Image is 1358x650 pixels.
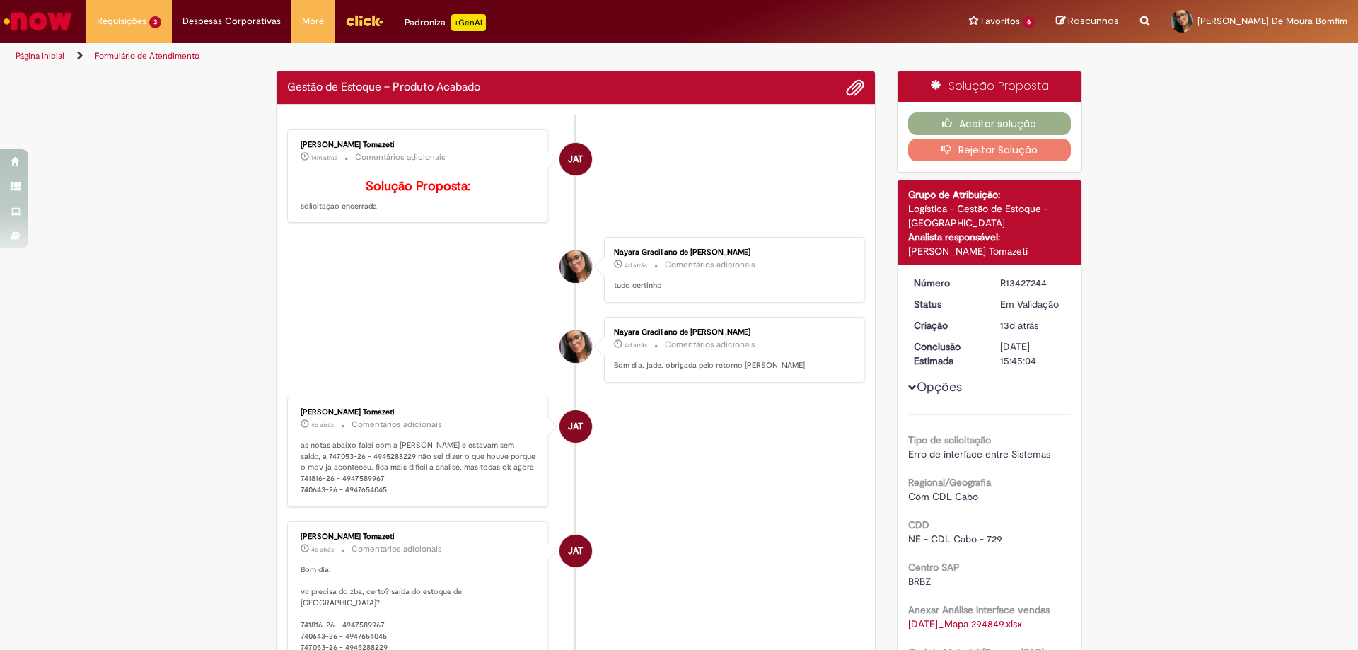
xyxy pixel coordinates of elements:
div: [DATE] 15:45:04 [1000,339,1066,368]
span: 4d atrás [625,261,647,269]
div: [PERSON_NAME] Tomazeti [301,408,536,417]
span: 14m atrás [311,153,337,162]
small: Comentários adicionais [352,543,442,555]
span: JAT [568,410,583,443]
b: Anexar Análise interface vendas [908,603,1050,616]
span: Rascunhos [1068,14,1119,28]
span: [PERSON_NAME] De Moura Bomfim [1197,15,1347,27]
dt: Criação [903,318,990,332]
small: Comentários adicionais [355,151,446,163]
span: 4d atrás [311,421,334,429]
button: Aceitar solução [908,112,1072,135]
a: Formulário de Atendimento [95,50,199,62]
div: Nayara Graciliano de [PERSON_NAME] [614,248,849,257]
b: Solução Proposta: [366,178,470,195]
b: Centro SAP [908,561,960,574]
div: Jade Assenco Tomazeti [559,143,592,175]
p: solicitação encerrada [301,180,536,212]
ul: Trilhas de página [11,43,895,69]
div: Analista responsável: [908,230,1072,244]
button: Adicionar anexos [846,79,864,97]
div: Nayara Graciliano de Moura Bomfim [559,250,592,283]
span: 4d atrás [625,341,647,349]
p: tudo certinho [614,280,849,291]
button: Rejeitar Solução [908,139,1072,161]
span: Favoritos [981,14,1020,28]
small: Comentários adicionais [665,339,755,351]
dt: Conclusão Estimada [903,339,990,368]
time: 01/09/2025 08:53:34 [311,153,337,162]
dt: Número [903,276,990,290]
div: Nayara Graciliano de [PERSON_NAME] [614,328,849,337]
span: 4d atrás [311,545,334,554]
span: 3 [149,16,161,28]
div: Padroniza [405,14,486,31]
time: 28/08/2025 09:32:43 [311,545,334,554]
div: [PERSON_NAME] Tomazeti [301,533,536,541]
div: Jade Assenco Tomazeti [559,535,592,567]
p: as notas abaixo falei com a [PERSON_NAME] e estavam sem saldo, a 747053-26 - 4945288229 não sei d... [301,440,536,496]
span: Despesas Corporativas [182,14,281,28]
a: Página inicial [16,50,64,62]
div: 19/08/2025 09:40:47 [1000,318,1066,332]
div: Grupo de Atribuição: [908,187,1072,202]
time: 28/08/2025 09:36:56 [625,341,647,349]
b: CDD [908,518,929,531]
p: Bom dia, jade, obrigada pelo retorno [PERSON_NAME] [614,360,849,371]
div: Logística - Gestão de Estoque - [GEOGRAPHIC_DATA] [908,202,1072,230]
span: NE - CDL Cabo - 729 [908,533,1002,545]
span: JAT [568,142,583,176]
span: Erro de interface entre Sistemas [908,448,1050,460]
div: Em Validação [1000,297,1066,311]
span: 6 [1023,16,1035,28]
div: [PERSON_NAME] Tomazeti [301,141,536,149]
span: JAT [568,534,583,568]
p: +GenAi [451,14,486,31]
span: Requisições [97,14,146,28]
span: Com CDL Cabo [908,490,978,503]
a: Download de 02.05.01_Mapa 294849.xlsx [908,617,1022,630]
span: 13d atrás [1000,319,1038,332]
b: Regional/Geografia [908,476,991,489]
div: [PERSON_NAME] Tomazeti [908,244,1072,258]
div: R13427244 [1000,276,1066,290]
img: click_logo_yellow_360x200.png [345,10,383,31]
img: ServiceNow [1,7,74,35]
div: Nayara Graciliano de Moura Bomfim [559,330,592,363]
dt: Status [903,297,990,311]
div: Solução Proposta [898,71,1082,102]
span: BRBZ [908,575,931,588]
time: 28/08/2025 09:34:56 [311,421,334,429]
small: Comentários adicionais [665,259,755,271]
small: Comentários adicionais [352,419,442,431]
span: More [302,14,324,28]
a: Rascunhos [1056,15,1119,28]
b: Tipo de solicitação [908,434,991,446]
time: 19/08/2025 09:40:47 [1000,319,1038,332]
div: Jade Assenco Tomazeti [559,410,592,443]
time: 29/08/2025 08:35:17 [625,261,647,269]
h2: Gestão de Estoque – Produto Acabado Histórico de tíquete [287,81,480,94]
